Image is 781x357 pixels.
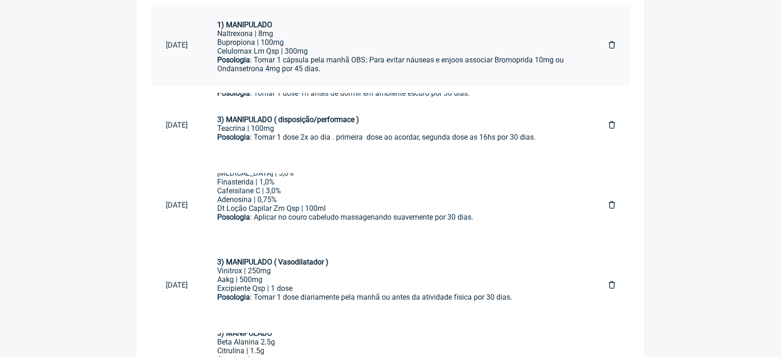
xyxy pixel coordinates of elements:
[202,253,594,318] a: 1) MANIPULADO (Pré-treino)Beta-Alanina | 2.5gCitrulina 1.5gCafeina 420mgTaurina 1000mgL-Carnitina...
[217,29,579,38] div: Naltrexona | 8mg
[151,33,202,57] a: [DATE]
[217,20,272,29] strong: 1) MANIPULADO
[217,266,579,275] div: Vinitrox | 250mg
[217,89,579,115] div: : Tomar 1 dose 1h antes de dormir em ambiente escuro por 30 dias.
[217,169,579,178] div: [MEDICAL_DATA] | 5,0%
[217,55,579,91] div: : Tomar 1 cápsula pela manhã OBS: Para evitar náuseas e enjoos associar Bromoprida 10mg ou Ondans...
[151,193,202,217] a: [DATE]
[217,293,579,310] div: : Tomar 1 dose diariamente pela manhã ou antes da atividade física por 30 dias.
[217,195,579,204] div: Adenosina | 0,75%
[202,93,594,158] a: Posologia: Tomar 1 dose após café da manhã por 30 dias.2) MANIPULADO (sono )Crataegus Oxyacantha ...
[217,284,579,293] div: Excipiente Qsp | 1 dose
[151,113,202,137] a: [DATE]
[202,13,594,78] a: 1) MANIPULADONaltrexona | 8mgBupropiona | 100mgCelulomax Lm Qsp | 300mgPosologia: Tomar 1 cápsula...
[217,89,250,98] strong: Posologia
[217,55,250,64] strong: Posologia
[217,186,579,195] div: Cafeisilane C | 3,0%
[217,213,579,230] div: : Aplicar no couro cabeludo massagenando suavemente por 30 dias.
[217,38,579,47] div: Bupropiona | 100mg
[217,258,329,266] strong: 3) MANIPULADO ( Vasodilatador )
[217,346,579,355] div: Citrulina | 1.5g
[217,178,579,186] div: Finasterida | 1,0%
[217,275,579,284] div: Aakg | 500mg
[151,273,202,297] a: [DATE]
[217,204,579,213] div: Dt Loção Capilar Zm Qsp | 100ml
[217,338,579,346] div: Beta Alanina 2.5g
[217,47,579,55] div: Celulomax Lm Qsp | 300mg
[217,133,250,142] strong: Posologia
[217,115,359,124] strong: 3) MANIPULADO ( disposição/performace )
[217,293,250,302] strong: Posologia
[202,173,594,238] a: Passiflora Ext Padronizado 2% Vitexina | 250mgPosologia: Tomar 1 dose 1h antes de dormir em ambie...
[217,329,272,338] strong: 3) MANIPULADO
[217,213,250,222] strong: Posologia
[217,133,579,150] div: : Tomar 1 dose 2x ao dia . primeira dose ao acordar, segunda dose as 16hs por 30 dias.
[217,124,579,133] div: Teacrina | 100mg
